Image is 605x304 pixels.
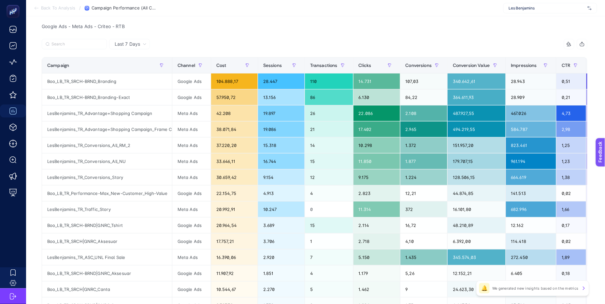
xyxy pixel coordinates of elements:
[258,89,305,105] div: 13.156
[556,73,586,89] div: 0,51
[305,105,353,121] div: 26
[211,265,258,281] div: 11.907,92
[305,265,353,281] div: 4
[172,105,211,121] div: Meta Ads
[172,201,211,217] div: Meta Ads
[556,153,586,169] div: 1,23
[448,169,505,185] div: 128.506,15
[305,185,353,201] div: 4
[448,265,505,281] div: 12.152,21
[353,121,400,137] div: 17.402
[258,73,305,89] div: 28.447
[556,89,586,105] div: 0,21
[353,185,400,201] div: 2.823
[258,105,305,121] div: 19.897
[216,63,226,68] span: Cost
[258,201,305,217] div: 10.247
[42,137,172,153] div: LesBenjamins_TR_Conversions_All_RM_2
[400,89,448,105] div: 84,22
[400,233,448,249] div: 4,10
[258,281,305,297] div: 2.270
[42,169,172,185] div: LesBenjamins_TR_Conversions_Story
[92,6,157,11] span: Campaign Performance (All Channel)
[172,89,211,105] div: Google Ads
[353,73,400,89] div: 14.731
[353,281,400,297] div: 1.462
[305,121,353,137] div: 21
[400,105,448,121] div: 2.108
[359,63,371,68] span: Clicks
[353,89,400,105] div: 6.130
[305,233,353,249] div: 1
[556,121,586,137] div: 2,98
[506,89,556,105] div: 28.909
[178,63,195,68] span: Channel
[448,281,505,297] div: 24.623,30
[506,233,556,249] div: 114.418
[492,286,579,291] p: We generated new insights based on the metrics
[42,89,172,105] div: Boo_LB_TR_SRCH-BRND_Branding-Exact
[400,265,448,281] div: 5,26
[305,89,353,105] div: 86
[305,217,353,233] div: 15
[353,201,400,217] div: 11.314
[42,265,172,281] div: Boo_LB_TR_SRCH-BRND|GNRC_Aksesuar
[172,265,211,281] div: Google Ads
[353,265,400,281] div: 1.179
[556,233,586,249] div: 0,02
[556,185,586,201] div: 0,02
[258,185,305,201] div: 4.913
[36,22,593,31] div: Google Ads - Meta Ads - Criteo - RTB
[310,63,338,68] span: Transactions
[448,89,505,105] div: 364.611,93
[51,42,103,47] input: Search
[172,169,211,185] div: Meta Ads
[258,217,305,233] div: 3.689
[172,281,211,297] div: Google Ads
[211,73,258,89] div: 104.888,17
[400,281,448,297] div: 9
[42,73,172,89] div: Boo_LB_TR_SRCH-BRND_Branding
[406,63,432,68] span: Conversions
[353,153,400,169] div: 11.850
[42,201,172,217] div: LesBenjamins_TR_Traffic_Story
[172,137,211,153] div: Meta Ads
[448,137,505,153] div: 151.957,20
[448,105,505,121] div: 487.927,55
[47,63,69,68] span: Campaign
[479,283,490,294] div: 🔔
[448,153,505,169] div: 179.707,15
[562,63,570,68] span: CTR
[400,249,448,265] div: 1.435
[556,265,586,281] div: 0,18
[400,137,448,153] div: 1.372
[42,153,172,169] div: LesBenjamins_TR_Conversions_All_NU
[506,153,556,169] div: 961.194
[211,281,258,297] div: 10.544,67
[211,201,258,217] div: 20.992,91
[258,137,305,153] div: 15.318
[42,233,172,249] div: Boo_LB_TR_SRCH|GNRC_Aksesuar
[172,233,211,249] div: Google Ads
[42,217,172,233] div: Boo_LB_TR_SRCH-BRND|GNRC_Tshirt
[172,249,211,265] div: Meta Ads
[353,169,400,185] div: 9.175
[353,217,400,233] div: 2.114
[506,249,556,265] div: 272.450
[556,201,586,217] div: 1,66
[42,249,172,265] div: LesBenjamins_TR_ASC_UNL Final Sale
[79,5,81,10] span: /
[258,121,305,137] div: 19.086
[353,249,400,265] div: 5.150
[258,265,305,281] div: 1.851
[400,153,448,169] div: 1.877
[400,201,448,217] div: 372
[305,137,353,153] div: 14
[115,41,140,47] span: Last 7 Days
[448,217,505,233] div: 48.210,89
[556,169,586,185] div: 1,38
[211,137,258,153] div: 37.220,20
[448,233,505,249] div: 6.392,00
[258,153,305,169] div: 16.744
[556,217,586,233] div: 0,17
